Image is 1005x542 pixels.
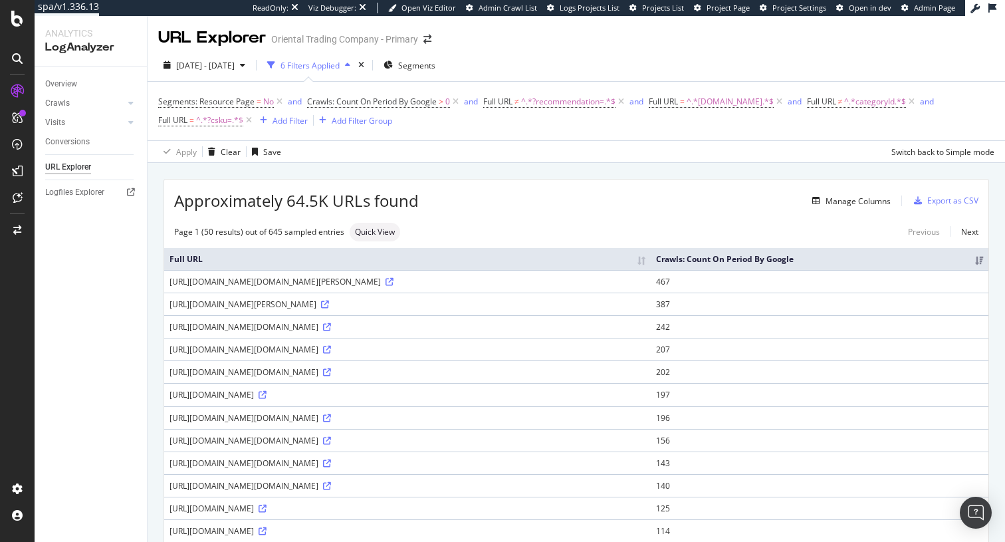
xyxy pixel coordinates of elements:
[169,503,645,514] div: [URL][DOMAIN_NAME]
[629,96,643,107] div: and
[45,160,138,174] a: URL Explorer
[158,55,251,76] button: [DATE] - [DATE]
[927,195,978,206] div: Export as CSV
[909,190,978,211] button: Export as CSV
[464,96,478,107] div: and
[203,141,241,162] button: Clear
[169,412,645,424] div: [URL][DOMAIN_NAME][DOMAIN_NAME]
[308,3,356,13] div: Viz Debugger:
[514,96,519,107] span: ≠
[263,92,274,111] span: No
[836,3,891,13] a: Open in dev
[307,96,437,107] span: Crawls: Count On Period By Google
[807,193,891,209] button: Manage Columns
[280,60,340,71] div: 6 Filters Applied
[401,3,456,13] span: Open Viz Editor
[247,141,281,162] button: Save
[651,497,988,519] td: 125
[356,59,367,72] div: times
[45,160,91,174] div: URL Explorer
[483,96,512,107] span: Full URL
[45,135,90,149] div: Conversions
[649,96,678,107] span: Full URL
[332,115,392,126] div: Add Filter Group
[694,3,750,13] a: Project Page
[45,96,70,110] div: Crawls
[651,519,988,542] td: 114
[169,299,645,310] div: [URL][DOMAIN_NAME][PERSON_NAME]
[651,383,988,406] td: 197
[45,116,65,130] div: Visits
[221,146,241,158] div: Clear
[960,497,992,529] div: Open Intercom Messenger
[651,270,988,293] td: 467
[388,3,456,13] a: Open Viz Editor
[687,92,774,111] span: ^.*[DOMAIN_NAME].*$
[849,3,891,13] span: Open in dev
[521,92,615,111] span: ^.*?recommendation=.*$
[707,3,750,13] span: Project Page
[45,116,124,130] a: Visits
[950,222,978,241] a: Next
[547,3,619,13] a: Logs Projects List
[169,389,645,400] div: [URL][DOMAIN_NAME]
[45,96,124,110] a: Crawls
[355,228,395,236] span: Quick View
[560,3,619,13] span: Logs Projects List
[350,223,400,241] div: neutral label
[288,95,302,108] button: and
[158,27,266,49] div: URL Explorer
[169,458,645,469] div: [URL][DOMAIN_NAME][DOMAIN_NAME]
[914,3,955,13] span: Admin Page
[262,55,356,76] button: 6 Filters Applied
[176,146,197,158] div: Apply
[651,406,988,429] td: 196
[651,338,988,360] td: 207
[314,112,392,128] button: Add Filter Group
[271,33,418,46] div: Oriental Trading Company - Primary
[844,92,906,111] span: ^.*categoryId.*$
[45,40,136,55] div: LogAnalyzer
[479,3,537,13] span: Admin Crawl List
[680,96,685,107] span: =
[189,114,194,126] span: =
[464,95,478,108] button: and
[169,344,645,355] div: [URL][DOMAIN_NAME][DOMAIN_NAME]
[760,3,826,13] a: Project Settings
[651,248,988,270] th: Crawls: Count On Period By Google: activate to sort column ascending
[257,96,261,107] span: =
[920,96,934,107] div: and
[788,96,802,107] div: and
[45,77,138,91] a: Overview
[169,480,645,491] div: [URL][DOMAIN_NAME][DOMAIN_NAME]
[169,435,645,446] div: [URL][DOMAIN_NAME][DOMAIN_NAME]
[651,315,988,338] td: 242
[255,112,308,128] button: Add Filter
[158,114,187,126] span: Full URL
[45,186,104,200] div: Logfiles Explorer
[920,95,934,108] button: and
[164,248,651,270] th: Full URL: activate to sort column ascending
[158,141,197,162] button: Apply
[423,35,431,44] div: arrow-right-arrow-left
[45,77,77,91] div: Overview
[169,321,645,333] div: [URL][DOMAIN_NAME][DOMAIN_NAME]
[169,525,645,537] div: [URL][DOMAIN_NAME]
[651,452,988,474] td: 143
[891,146,994,158] div: Switch back to Simple mode
[174,226,344,237] div: Page 1 (50 results) out of 645 sampled entries
[196,111,243,130] span: ^.*?csku=.*$
[439,96,443,107] span: >
[807,96,836,107] span: Full URL
[826,196,891,207] div: Manage Columns
[253,3,288,13] div: ReadOnly:
[466,3,537,13] a: Admin Crawl List
[45,186,138,200] a: Logfiles Explorer
[263,146,281,158] div: Save
[651,360,988,383] td: 202
[629,3,684,13] a: Projects List
[788,95,802,108] button: and
[45,27,136,40] div: Analytics
[378,55,441,76] button: Segments
[288,96,302,107] div: and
